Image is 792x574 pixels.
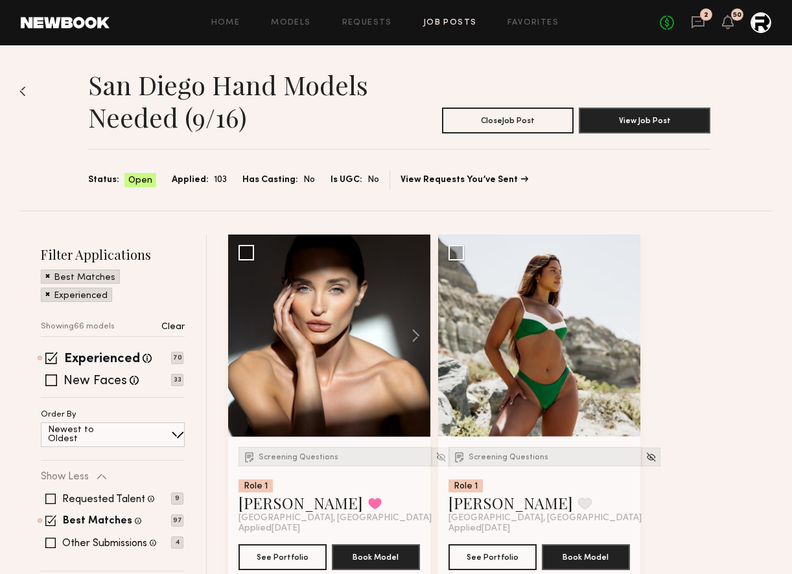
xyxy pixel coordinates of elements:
[62,494,145,505] label: Requested Talent
[332,544,420,570] button: Book Model
[41,472,89,482] p: Show Less
[733,12,741,19] div: 50
[214,173,227,187] span: 103
[88,173,119,187] span: Status:
[239,479,273,492] div: Role 1
[171,374,183,386] p: 33
[542,551,630,562] a: Book Model
[63,516,132,527] label: Best Matches
[62,538,147,549] label: Other Submissions
[442,108,574,133] button: CloseJob Post
[242,173,298,187] span: Has Casting:
[423,19,477,27] a: Job Posts
[367,173,379,187] span: No
[239,544,327,570] button: See Portfolio
[243,450,256,463] img: Submission Icon
[332,551,420,562] a: Book Model
[469,453,548,461] span: Screening Questions
[41,411,76,419] p: Order By
[171,536,183,549] p: 4
[646,452,657,463] img: Unhide Model
[48,426,125,444] p: Newest to Oldest
[303,173,315,187] span: No
[64,353,140,366] label: Experienced
[448,523,630,534] div: Applied [DATE]
[507,19,559,27] a: Favorites
[171,492,183,505] p: 9
[704,12,708,19] div: 2
[171,352,183,364] p: 70
[342,19,392,27] a: Requests
[239,523,420,534] div: Applied [DATE]
[211,19,240,27] a: Home
[64,375,127,388] label: New Faces
[448,479,483,492] div: Role 1
[88,69,420,133] h1: San Diego Hand Models Needed (9/16)
[448,544,537,570] button: See Portfolio
[579,108,710,133] button: View Job Post
[271,19,310,27] a: Models
[259,453,338,461] span: Screening Questions
[54,292,108,301] p: Experienced
[453,450,466,463] img: Submission Icon
[448,513,642,523] span: [GEOGRAPHIC_DATA], [GEOGRAPHIC_DATA]
[436,452,447,463] img: Unhide Model
[448,492,573,513] a: [PERSON_NAME]
[691,15,705,31] a: 2
[41,323,115,331] p: Showing 66 models
[542,544,630,570] button: Book Model
[19,86,26,97] img: Back to previous page
[239,513,432,523] span: [GEOGRAPHIC_DATA], [GEOGRAPHIC_DATA]
[54,273,115,282] p: Best Matches
[171,514,183,527] p: 97
[128,174,152,187] span: Open
[401,176,528,185] a: View Requests You’ve Sent
[331,173,362,187] span: Is UGC:
[161,323,185,332] p: Clear
[239,492,363,513] a: [PERSON_NAME]
[172,173,209,187] span: Applied:
[41,246,185,263] h2: Filter Applications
